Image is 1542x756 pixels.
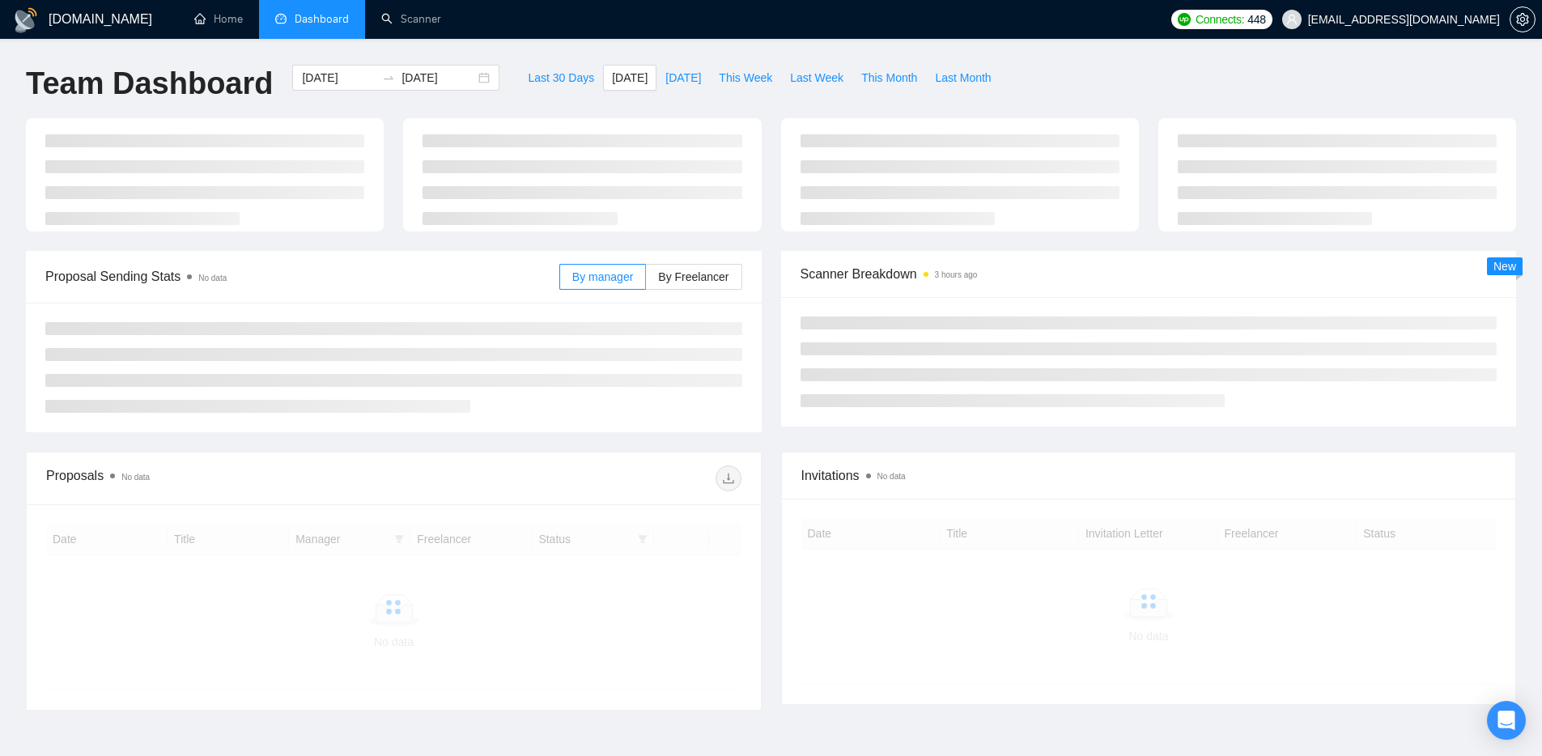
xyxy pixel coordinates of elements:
[1247,11,1265,28] span: 448
[45,266,559,287] span: Proposal Sending Stats
[275,13,287,24] span: dashboard
[658,270,729,283] span: By Freelancer
[1286,14,1298,25] span: user
[121,473,150,482] span: No data
[1196,11,1244,28] span: Connects:
[46,465,393,491] div: Proposals
[198,274,227,282] span: No data
[302,69,376,87] input: Start date
[1487,701,1526,740] div: Open Intercom Messenger
[781,65,852,91] button: Last Week
[519,65,603,91] button: Last 30 Days
[572,270,633,283] span: By manager
[401,69,475,87] input: End date
[1178,13,1191,26] img: upwork-logo.png
[1510,13,1535,26] span: setting
[1510,6,1536,32] button: setting
[382,71,395,84] span: swap-right
[719,69,772,87] span: This Week
[1493,260,1516,273] span: New
[935,270,978,279] time: 3 hours ago
[861,69,917,87] span: This Month
[790,69,843,87] span: Last Week
[612,69,648,87] span: [DATE]
[877,472,906,481] span: No data
[665,69,701,87] span: [DATE]
[1510,13,1536,26] a: setting
[295,12,349,26] span: Dashboard
[801,465,1497,486] span: Invitations
[382,71,395,84] span: to
[852,65,926,91] button: This Month
[26,65,273,103] h1: Team Dashboard
[13,7,39,33] img: logo
[528,69,594,87] span: Last 30 Days
[656,65,710,91] button: [DATE]
[194,12,243,26] a: homeHome
[926,65,1000,91] button: Last Month
[935,69,991,87] span: Last Month
[603,65,656,91] button: [DATE]
[801,264,1497,284] span: Scanner Breakdown
[381,12,441,26] a: searchScanner
[710,65,781,91] button: This Week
